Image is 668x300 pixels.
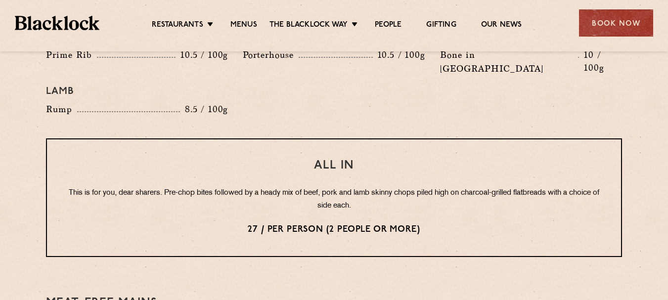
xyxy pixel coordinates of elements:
p: 27 / per person (2 people or more) [67,223,601,236]
p: Rump [46,102,77,116]
p: 10.5 / 100g [176,48,228,61]
h3: All In [67,159,601,172]
a: Menus [230,20,257,31]
a: Our News [481,20,522,31]
a: Gifting [426,20,456,31]
p: 8.5 / 100g [180,103,228,116]
p: Prime Rib [46,48,97,62]
p: This is for you, dear sharers. Pre-chop bites followed by a heady mix of beef, pork and lamb skin... [67,187,601,213]
p: 10.5 / 100g [373,48,425,61]
p: Porterhouse [243,48,299,62]
p: Bone in [GEOGRAPHIC_DATA] [440,48,579,76]
div: Book Now [579,9,653,37]
a: The Blacklock Way [269,20,348,31]
h4: Lamb [46,86,622,97]
a: People [375,20,401,31]
img: BL_Textured_Logo-footer-cropped.svg [15,16,99,30]
a: Restaurants [152,20,203,31]
p: 10 / 100g [579,48,622,74]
